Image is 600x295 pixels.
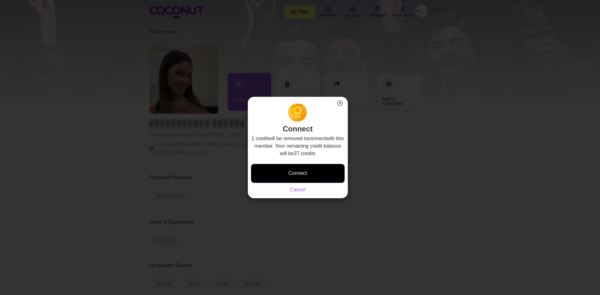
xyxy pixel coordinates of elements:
button: Connect [251,164,345,183]
button: Close [336,99,344,107]
a: Cancel [290,187,306,192]
b: connect [308,136,326,141]
b: 37 credits [294,151,315,156]
div: will be removed to with this member. Your remaining credit balance will be [251,135,345,194]
b: 1 credit [252,136,268,141]
h2: Connect [251,103,345,135]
